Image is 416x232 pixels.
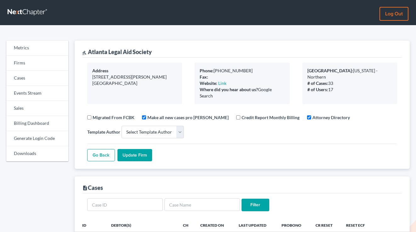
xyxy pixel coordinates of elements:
[147,114,229,121] label: Make all new cases pro [PERSON_NAME]
[82,51,87,55] i: gavel
[307,86,392,93] div: 17
[6,56,68,71] a: Firms
[200,80,217,86] b: Website:
[6,86,68,101] a: Events Stream
[82,48,152,56] div: Atlanta Legal Aid Society
[200,68,214,73] b: Phone:
[307,87,328,92] b: # of Users:
[75,219,106,231] th: ID
[379,7,408,21] a: Log out
[242,114,299,121] label: Credit Report Monthly Billing
[6,146,68,161] a: Downloads
[242,199,269,211] input: Filter
[6,101,68,116] a: Sales
[92,74,177,80] div: [STREET_ADDRESS][PERSON_NAME]
[218,80,226,86] a: Link
[195,219,233,231] th: Created On
[276,219,311,231] th: ProBono
[93,114,134,121] label: Migrated From FCBK
[307,68,392,80] div: [US_STATE] - Northern
[312,114,350,121] label: Attorney Directory
[164,198,240,211] input: Case Name
[307,80,392,86] div: 33
[341,219,374,231] th: Reset ECF
[87,149,115,162] a: Go Back
[311,219,341,231] th: CR Reset
[200,86,284,99] div: Google Search
[307,80,328,86] b: # of Cases:
[200,74,208,80] b: Fax:
[92,80,177,86] div: [GEOGRAPHIC_DATA]
[200,87,258,92] b: Where did you hear about us?
[6,71,68,86] a: Cases
[307,68,353,73] b: [GEOGRAPHIC_DATA]:
[178,219,196,231] th: Ch
[234,219,276,231] th: Last Updated
[106,219,178,231] th: Debtor(s)
[87,129,120,135] label: Template Author
[82,184,103,191] div: Cases
[92,68,108,73] b: Address
[82,185,88,191] i: description
[6,116,68,131] a: Billing Dashboard
[6,131,68,146] a: Generate Login Code
[6,41,68,56] a: Metrics
[87,198,163,211] input: Case ID
[117,149,152,162] input: Update Firm
[200,68,284,74] div: [PHONE_NUMBER]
